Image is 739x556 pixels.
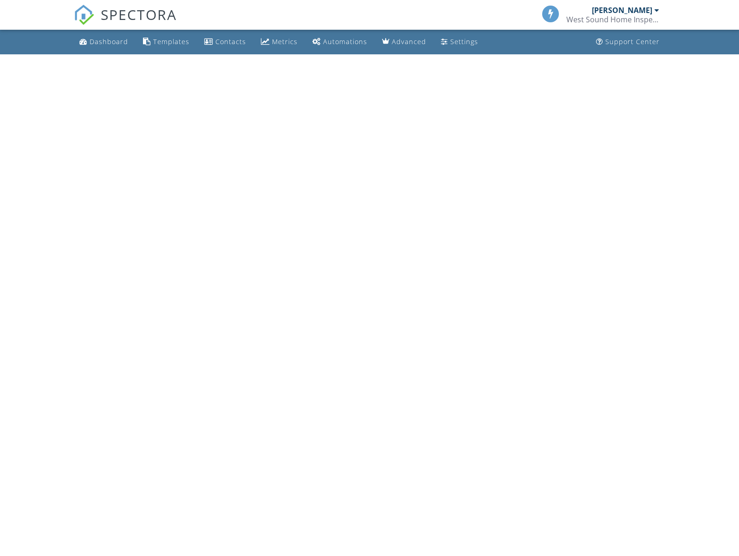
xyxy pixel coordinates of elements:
[392,37,426,46] div: Advanced
[378,33,430,51] a: Advanced
[215,37,246,46] div: Contacts
[592,6,652,15] div: [PERSON_NAME]
[201,33,250,51] a: Contacts
[592,33,663,51] a: Support Center
[450,37,478,46] div: Settings
[74,5,94,25] img: The Best Home Inspection Software - Spectora
[566,15,659,24] div: West Sound Home Inspections
[90,37,128,46] div: Dashboard
[605,37,660,46] div: Support Center
[139,33,193,51] a: Templates
[101,5,177,24] span: SPECTORA
[309,33,371,51] a: Automations (Basic)
[76,33,132,51] a: Dashboard
[272,37,298,46] div: Metrics
[257,33,301,51] a: Metrics
[323,37,367,46] div: Automations
[153,37,189,46] div: Templates
[74,13,177,32] a: SPECTORA
[437,33,482,51] a: Settings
